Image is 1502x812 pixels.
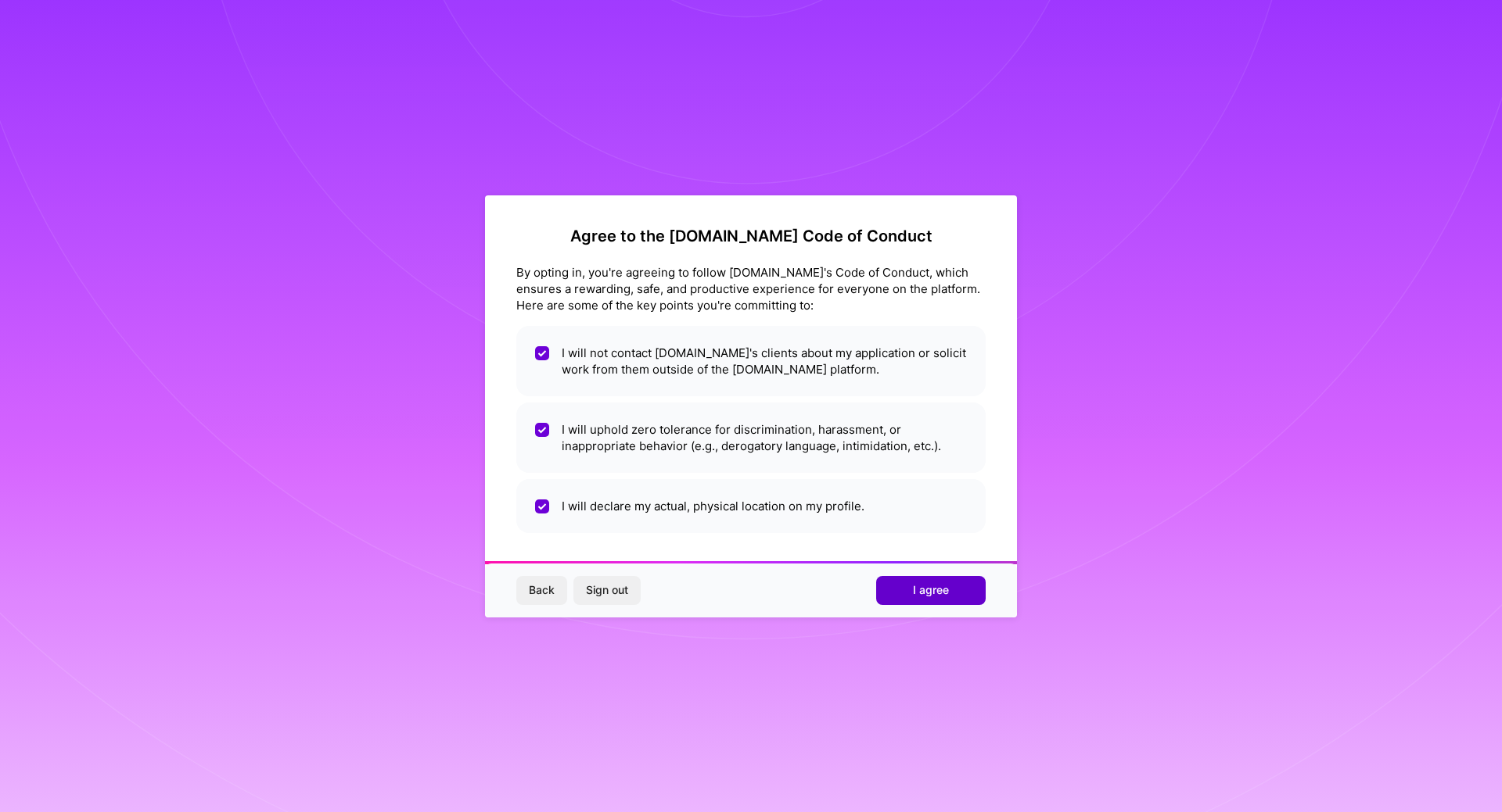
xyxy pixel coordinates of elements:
li: I will uphold zero tolerance for discrimination, harassment, or inappropriate behavior (e.g., der... [516,402,986,473]
button: Back [516,576,567,604]
button: I agree [876,576,986,604]
span: Sign out [586,582,628,598]
button: Sign out [573,576,641,604]
li: I will not contact [DOMAIN_NAME]'s clients about my application or solicit work from them outside... [516,326,986,396]
h2: Agree to the [DOMAIN_NAME] Code of Conduct [516,227,986,245]
div: By opting in, you're agreeing to follow [DOMAIN_NAME]'s Code of Conduct, which ensures a rewardin... [516,264,986,313]
span: I agree [913,582,949,598]
li: I will declare my actual, physical location on my profile. [516,479,986,533]
span: Back [529,582,555,598]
